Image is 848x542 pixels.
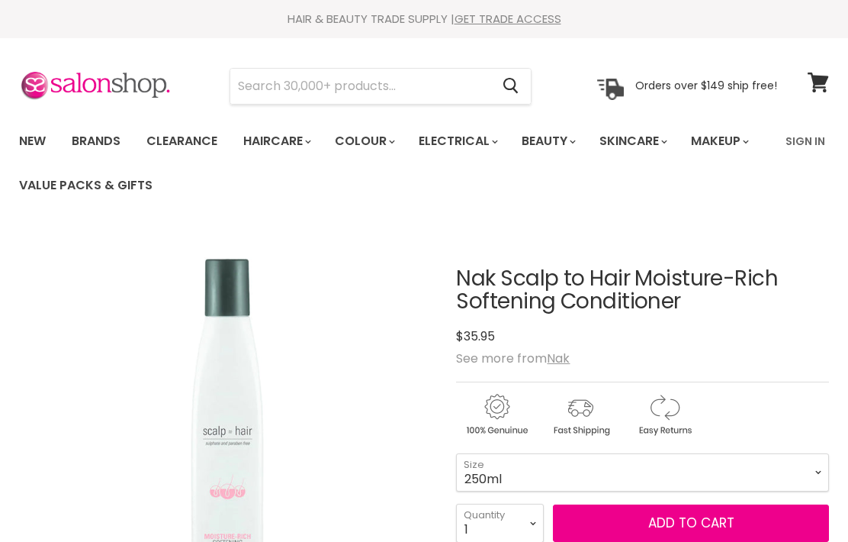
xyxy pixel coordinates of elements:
[60,125,132,157] a: Brands
[230,68,532,105] form: Product
[547,350,570,367] a: Nak
[540,392,621,438] img: shipping.gif
[8,119,776,208] ul: Main menu
[624,392,705,438] img: returns.gif
[135,125,229,157] a: Clearance
[510,125,585,157] a: Beauty
[8,125,57,157] a: New
[8,169,164,202] a: Value Packs & Gifts
[456,504,544,542] select: Quantity
[456,327,495,345] span: $35.95
[635,79,777,92] p: Orders over $149 ship free!
[588,125,676,157] a: Skincare
[679,125,758,157] a: Makeup
[232,125,320,157] a: Haircare
[648,514,734,532] span: Add to cart
[230,69,490,104] input: Search
[456,392,537,438] img: genuine.gif
[490,69,531,104] button: Search
[455,11,561,27] a: GET TRADE ACCESS
[456,350,570,367] span: See more from
[323,125,404,157] a: Colour
[456,267,829,315] h1: Nak Scalp to Hair Moisture-Rich Softening Conditioner
[407,125,507,157] a: Electrical
[776,125,834,157] a: Sign In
